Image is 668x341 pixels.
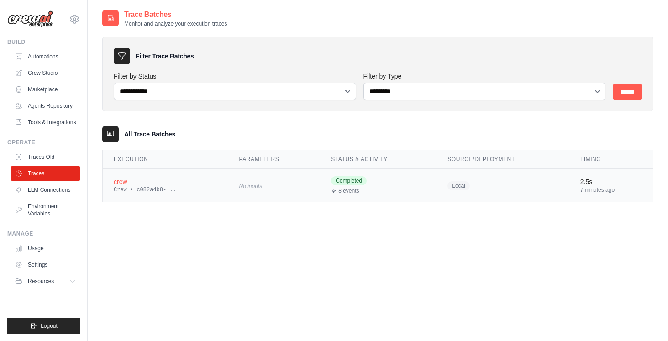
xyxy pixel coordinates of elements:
[124,9,227,20] h2: Trace Batches
[447,181,470,190] span: Local
[7,230,80,237] div: Manage
[11,166,80,181] a: Traces
[569,150,653,169] th: Timing
[7,38,80,46] div: Build
[103,150,228,169] th: Execution
[11,66,80,80] a: Crew Studio
[103,169,653,202] tr: View details for crew execution
[580,177,642,186] div: 2.5s
[28,278,54,285] span: Resources
[11,150,80,164] a: Traces Old
[363,72,606,81] label: Filter by Type
[124,20,227,27] p: Monitor and analyze your execution traces
[331,176,367,185] span: Completed
[320,150,437,169] th: Status & Activity
[7,318,80,334] button: Logout
[11,115,80,130] a: Tools & Integrations
[11,49,80,64] a: Automations
[114,177,217,186] div: crew
[114,72,356,81] label: Filter by Status
[11,82,80,97] a: Marketplace
[11,183,80,197] a: LLM Connections
[11,199,80,221] a: Environment Variables
[7,139,80,146] div: Operate
[124,130,175,139] h3: All Trace Batches
[114,186,217,194] div: Crew • c082a4b8-...
[239,183,262,189] span: No inputs
[239,179,309,192] div: No inputs
[338,187,359,194] span: 8 events
[7,10,53,28] img: Logo
[41,322,58,330] span: Logout
[11,274,80,289] button: Resources
[437,150,569,169] th: Source/Deployment
[580,186,642,194] div: 7 minutes ago
[11,257,80,272] a: Settings
[228,150,320,169] th: Parameters
[136,52,194,61] h3: Filter Trace Batches
[11,99,80,113] a: Agents Repository
[11,241,80,256] a: Usage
